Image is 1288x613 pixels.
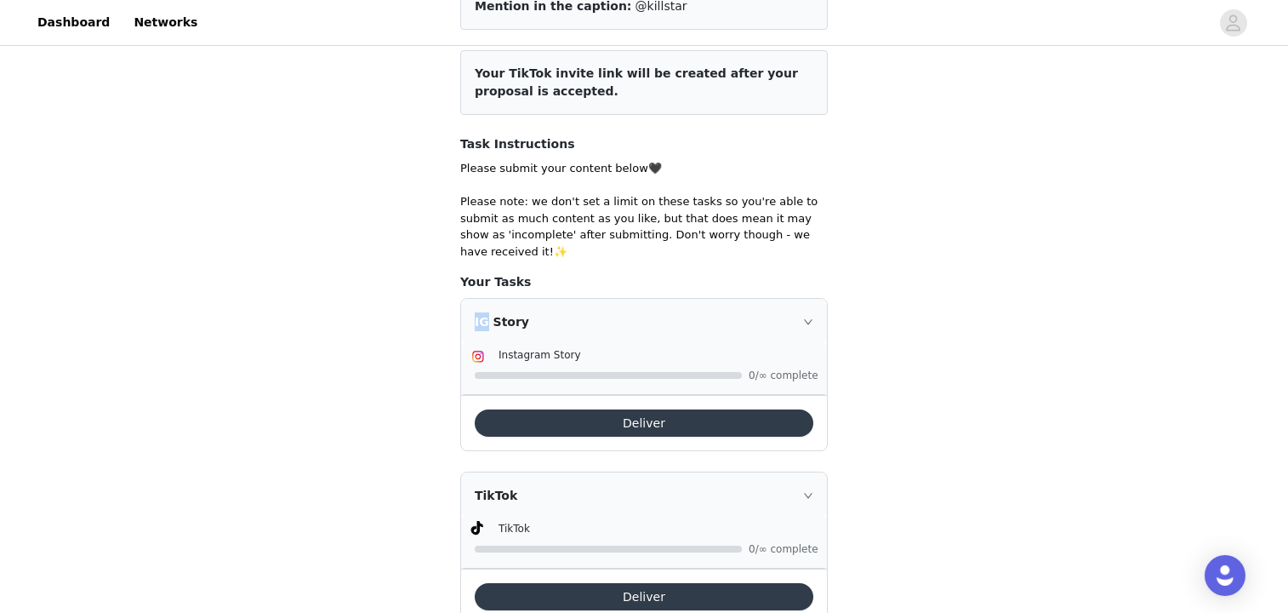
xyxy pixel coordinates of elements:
[461,299,827,345] div: icon: rightIG Story
[475,410,813,437] button: Deliver
[1225,9,1241,37] div: avatar
[460,273,828,291] h4: Your Tasks
[803,490,813,501] i: icon: right
[1205,555,1245,596] div: Open Intercom Messenger
[749,370,817,381] span: 0/∞ complete
[460,193,828,260] p: Please note: we don't set a limit on these tasks so you're able to submit as much content as you ...
[499,349,581,361] span: Instagram Story
[475,583,813,610] button: Deliver
[460,160,828,177] p: Please submit your content below🖤
[749,544,817,554] span: 0/∞ complete
[123,3,208,42] a: Networks
[460,135,828,153] h4: Task Instructions
[461,473,827,518] div: icon: rightTikTok
[475,66,798,98] span: Your TikTok invite link will be created after your proposal is accepted.
[803,317,813,327] i: icon: right
[27,3,120,42] a: Dashboard
[471,350,485,364] img: Instagram Icon
[499,523,530,535] span: TikTok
